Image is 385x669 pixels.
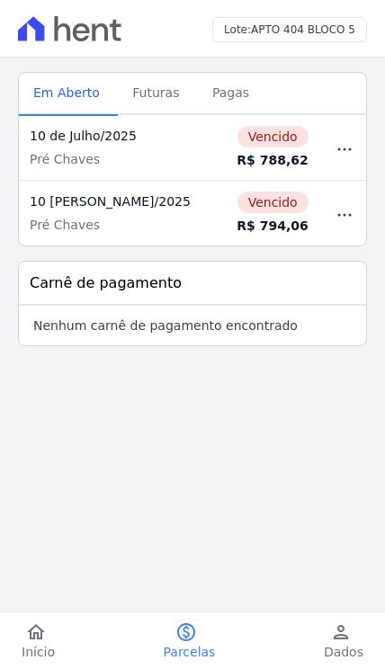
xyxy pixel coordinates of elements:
[30,150,207,168] div: Pré Chaves
[25,621,47,643] i: home
[22,643,55,661] span: Início
[324,643,363,661] span: Dados
[33,317,298,334] p: Nenhum carnê de pagamento encontrado
[228,151,309,169] div: R$ 788,62
[228,217,309,235] div: R$ 794,06
[175,621,197,643] i: paid
[30,192,207,210] div: 10 [PERSON_NAME]/2025
[121,75,190,111] span: Futuras
[251,23,355,36] span: APTO 404 BLOCO 5
[224,22,355,38] h3: Lote:
[237,192,309,213] span: Vencido
[22,75,111,111] span: Em Aberto
[19,71,118,116] a: Em Aberto
[198,71,264,116] a: Pagas
[302,621,385,661] a: personDados
[164,643,216,661] span: Parcelas
[237,126,309,147] span: Vencido
[330,621,352,643] i: person
[30,216,207,234] div: Pré Chaves
[142,621,237,661] a: paidParcelas
[30,127,207,145] div: 10 de Julho/2025
[118,71,198,116] a: Futuras
[201,75,260,111] span: Pagas
[30,272,182,294] h3: Carnê de pagamento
